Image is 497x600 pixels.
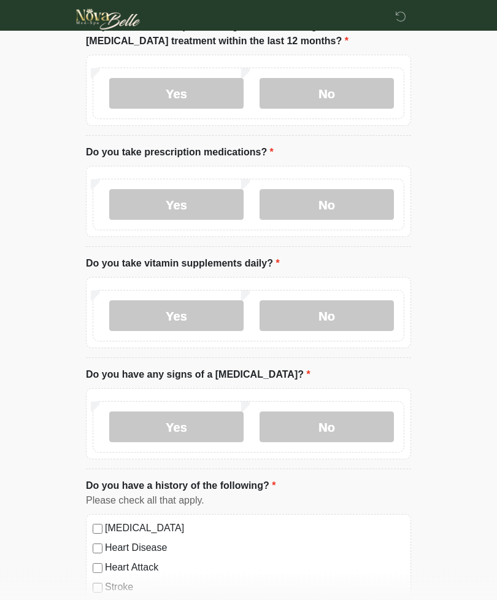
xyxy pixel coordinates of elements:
label: No [260,412,394,443]
label: Do you have any signs of a [MEDICAL_DATA]? [86,368,310,383]
label: Heart Attack [105,561,404,575]
img: Novabelle medspa Logo [74,9,143,30]
label: Do you take prescription medications? [86,146,274,160]
label: Yes [109,301,244,332]
label: No [260,79,394,109]
label: [MEDICAL_DATA] [105,521,404,536]
label: Do you have a history of the following? [86,479,275,494]
input: Heart Attack [93,564,102,574]
label: No [260,190,394,220]
input: [MEDICAL_DATA] [93,524,102,534]
label: Yes [109,412,244,443]
label: Yes [109,190,244,220]
div: Please check all that apply. [86,494,411,508]
label: Heart Disease [105,541,404,556]
label: Stroke [105,580,404,595]
label: No [260,301,394,332]
input: Stroke [93,583,102,593]
label: Do you take vitamin supplements daily? [86,257,280,271]
input: Heart Disease [93,544,102,554]
label: Yes [109,79,244,109]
